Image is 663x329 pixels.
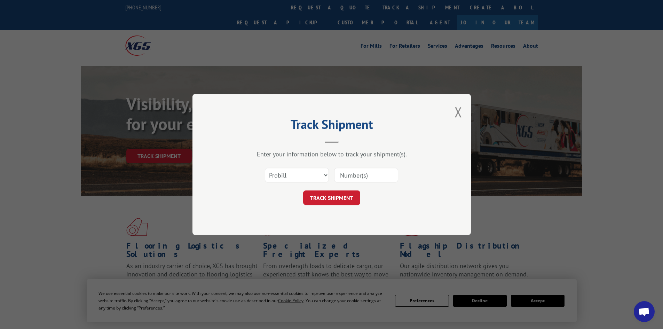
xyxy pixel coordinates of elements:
div: Enter your information below to track your shipment(s). [227,150,436,158]
input: Number(s) [334,168,398,182]
div: Open chat [634,301,655,322]
button: Close modal [455,103,462,121]
button: TRACK SHIPMENT [303,190,360,205]
h2: Track Shipment [227,119,436,133]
